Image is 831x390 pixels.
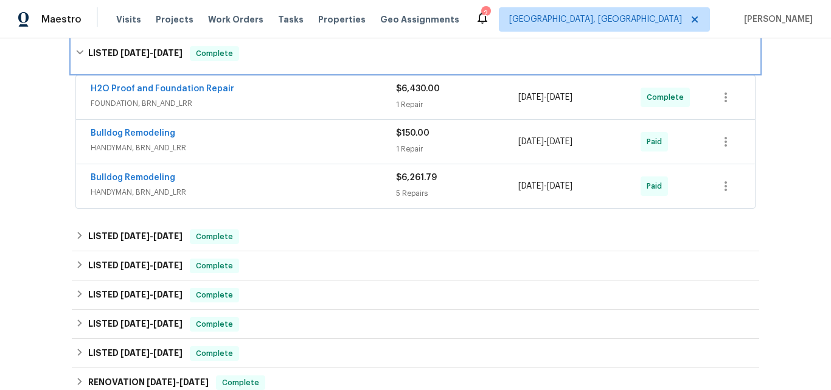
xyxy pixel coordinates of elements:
[179,378,209,386] span: [DATE]
[153,349,183,357] span: [DATE]
[396,173,437,182] span: $6,261.79
[153,232,183,240] span: [DATE]
[120,349,183,357] span: -
[153,49,183,57] span: [DATE]
[91,97,396,110] span: FOUNDATION, BRN_AND_LRR
[318,13,366,26] span: Properties
[518,182,544,190] span: [DATE]
[88,375,209,390] h6: RENOVATION
[116,13,141,26] span: Visits
[88,288,183,302] h6: LISTED
[153,319,183,328] span: [DATE]
[208,13,263,26] span: Work Orders
[120,261,150,270] span: [DATE]
[91,173,175,182] a: Bulldog Remodeling
[120,232,150,240] span: [DATE]
[88,46,183,61] h6: LISTED
[147,378,209,386] span: -
[72,280,759,310] div: LISTED [DATE]-[DATE]Complete
[72,251,759,280] div: LISTED [DATE]-[DATE]Complete
[153,261,183,270] span: [DATE]
[72,339,759,368] div: LISTED [DATE]-[DATE]Complete
[120,49,183,57] span: -
[518,93,544,102] span: [DATE]
[217,377,264,389] span: Complete
[156,13,193,26] span: Projects
[518,91,572,103] span: -
[191,318,238,330] span: Complete
[547,93,572,102] span: [DATE]
[120,319,150,328] span: [DATE]
[153,290,183,299] span: [DATE]
[396,129,429,138] span: $150.00
[647,180,667,192] span: Paid
[518,138,544,146] span: [DATE]
[380,13,459,26] span: Geo Assignments
[509,13,682,26] span: [GEOGRAPHIC_DATA], [GEOGRAPHIC_DATA]
[396,85,440,93] span: $6,430.00
[88,229,183,244] h6: LISTED
[88,317,183,332] h6: LISTED
[88,346,183,361] h6: LISTED
[120,232,183,240] span: -
[278,15,304,24] span: Tasks
[72,222,759,251] div: LISTED [DATE]-[DATE]Complete
[41,13,82,26] span: Maestro
[396,187,518,200] div: 5 Repairs
[88,259,183,273] h6: LISTED
[191,47,238,60] span: Complete
[120,290,183,299] span: -
[91,142,396,154] span: HANDYMAN, BRN_AND_LRR
[191,231,238,243] span: Complete
[396,99,518,111] div: 1 Repair
[191,260,238,272] span: Complete
[120,261,183,270] span: -
[547,182,572,190] span: [DATE]
[91,85,234,93] a: H2O Proof and Foundation Repair
[739,13,813,26] span: [PERSON_NAME]
[91,186,396,198] span: HANDYMAN, BRN_AND_LRR
[547,138,572,146] span: [DATE]
[481,7,490,19] div: 2
[191,347,238,360] span: Complete
[120,290,150,299] span: [DATE]
[647,136,667,148] span: Paid
[396,143,518,155] div: 1 Repair
[120,319,183,328] span: -
[72,34,759,73] div: LISTED [DATE]-[DATE]Complete
[518,136,572,148] span: -
[91,129,175,138] a: Bulldog Remodeling
[120,49,150,57] span: [DATE]
[647,91,689,103] span: Complete
[72,310,759,339] div: LISTED [DATE]-[DATE]Complete
[191,289,238,301] span: Complete
[120,349,150,357] span: [DATE]
[518,180,572,192] span: -
[147,378,176,386] span: [DATE]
